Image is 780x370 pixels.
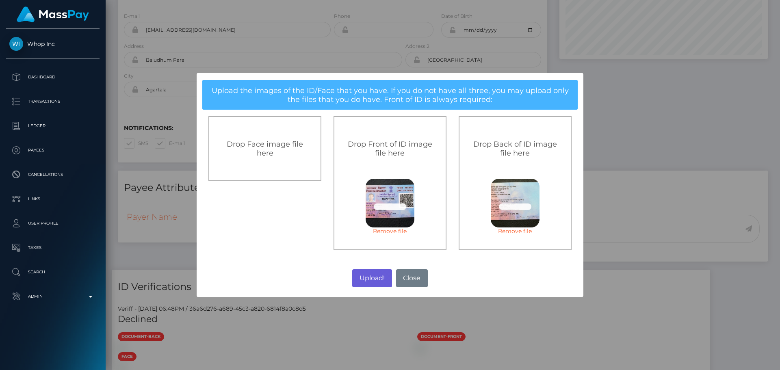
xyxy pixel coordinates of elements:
[396,269,428,287] button: Close
[9,95,96,108] p: Transactions
[212,86,569,104] span: Upload the images of the ID/Face that you have. If you do not have all three, you may upload only...
[352,269,392,287] button: Upload!
[348,140,432,158] span: Drop Front of ID image file here
[473,140,557,158] span: Drop Back of ID image file here
[9,144,96,156] p: Payees
[9,193,96,205] p: Links
[9,37,23,51] img: Whop Inc
[9,290,96,303] p: Admin
[366,227,414,235] a: Remove file
[6,40,100,48] span: Whop Inc
[491,227,539,235] a: Remove file
[227,140,303,158] span: Drop Face image file here
[9,266,96,278] p: Search
[9,71,96,83] p: Dashboard
[9,242,96,254] p: Taxes
[17,6,89,22] img: MassPay Logo
[9,217,96,229] p: User Profile
[9,120,96,132] p: Ledger
[9,169,96,181] p: Cancellations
